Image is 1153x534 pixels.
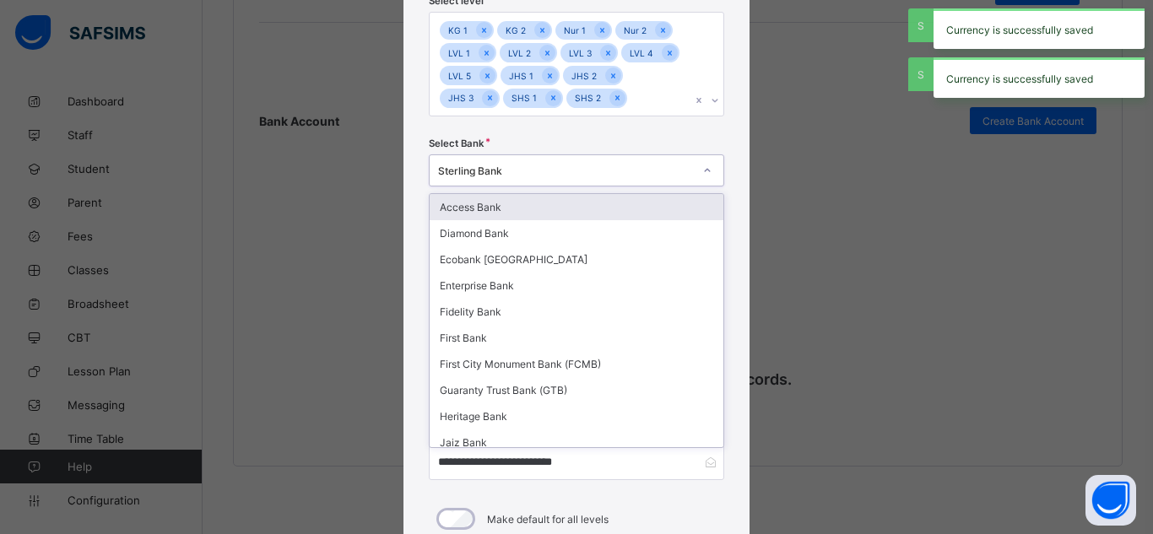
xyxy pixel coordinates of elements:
div: LVL 1 [440,43,479,62]
div: Currency is successfully saved [934,57,1145,98]
div: First City Monument Bank (FCMB) [430,351,723,377]
div: Nur 1 [555,21,594,40]
div: KG 1 [440,21,476,40]
div: First Bank [430,325,723,351]
div: LVL 2 [500,43,539,62]
div: Currency is successfully saved [934,8,1145,49]
div: Guaranty Trust Bank (GTB) [430,377,723,403]
div: KG 2 [497,21,534,40]
div: JHS 1 [501,66,542,85]
div: SHS 1 [503,89,545,108]
div: Heritage Bank [430,403,723,429]
div: Enterprise Bank [430,272,723,299]
div: LVL 5 [440,66,479,85]
div: LVL 3 [560,43,600,62]
div: JHS 2 [563,66,605,85]
div: Ecobank [GEOGRAPHIC_DATA] [430,246,723,272]
button: Open asap [1085,475,1136,526]
div: Jaiz Bank [430,429,723,456]
div: SHS 2 [566,89,609,108]
div: LVL 4 [621,43,662,62]
div: Nur 2 [615,21,655,40]
span: Select Bank [429,138,484,149]
div: Diamond Bank [430,220,723,246]
div: Fidelity Bank [430,299,723,325]
div: Sterling Bank [438,165,693,177]
label: Make default for all levels [487,513,609,526]
div: JHS 3 [440,89,482,108]
div: Access Bank [430,194,723,220]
